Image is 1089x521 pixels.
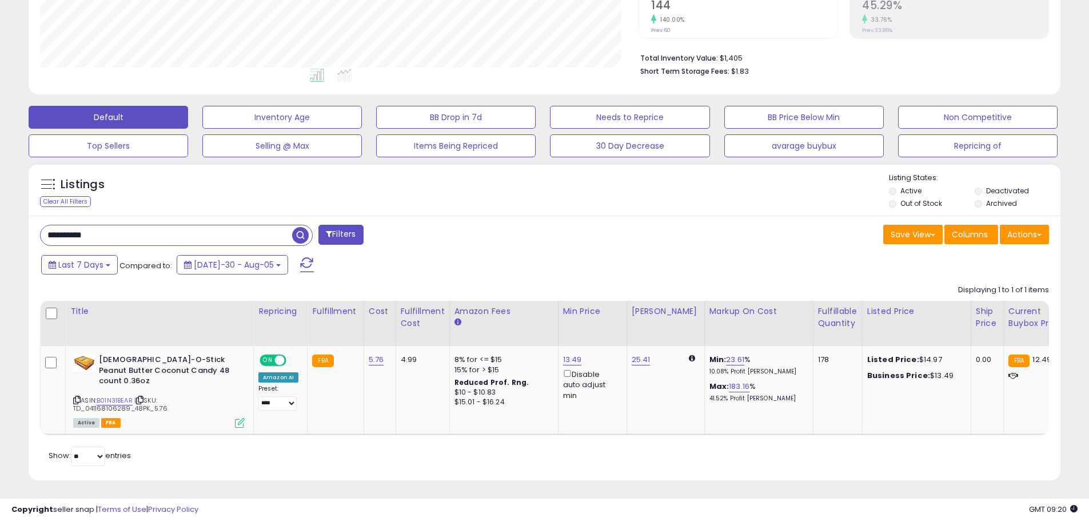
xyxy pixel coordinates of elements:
button: Items Being Repriced [376,134,536,157]
b: [DEMOGRAPHIC_DATA]-O-Stick Peanut Butter Coconut Candy 48 count 0.36oz [99,355,238,389]
small: FBA [1008,355,1030,367]
div: $10 - $10.83 [454,388,549,397]
a: 25.41 [632,354,651,365]
div: Amazon AI [258,372,298,383]
b: Total Inventory Value: [640,53,718,63]
button: BB Price Below Min [724,106,884,129]
li: $1,405 [640,50,1040,64]
div: Amazon Fees [454,305,553,317]
small: 33.76% [867,15,892,24]
div: Repricing [258,305,302,317]
div: Fulfillment Cost [401,305,445,329]
span: $1.83 [731,66,749,77]
span: FBA [101,418,121,428]
button: Inventory Age [202,106,362,129]
label: Deactivated [986,186,1029,196]
small: Prev: 33.86% [862,27,892,34]
button: Needs to Reprice [550,106,709,129]
div: % [709,355,804,376]
div: Current Buybox Price [1008,305,1067,329]
div: Disable auto adjust min [563,368,618,401]
a: Privacy Policy [148,504,198,515]
div: Min Price [563,305,622,317]
button: Default [29,106,188,129]
div: 4.99 [401,355,441,365]
label: Out of Stock [900,198,942,208]
a: Terms of Use [98,504,146,515]
button: Filters [318,225,363,245]
div: Listed Price [867,305,966,317]
div: [PERSON_NAME] [632,305,700,317]
a: B01N31BEAR [97,396,133,405]
span: OFF [285,356,303,365]
div: Fulfillable Quantity [818,305,857,329]
a: 23.61 [726,354,744,365]
img: 31KJMmYWHaL._SL40_.jpg [73,355,96,372]
th: The percentage added to the cost of goods (COGS) that forms the calculator for Min & Max prices. [704,301,813,346]
h5: Listings [61,177,105,193]
div: Displaying 1 to 1 of 1 items [958,285,1049,296]
div: % [709,381,804,403]
span: All listings currently available for purchase on Amazon [73,418,99,428]
b: Max: [709,381,729,392]
small: Amazon Fees. [454,317,461,328]
div: Title [70,305,249,317]
a: 183.16 [729,381,749,392]
div: Cost [369,305,391,317]
div: $15.01 - $16.24 [454,397,549,407]
div: Fulfillment [312,305,358,317]
p: 10.08% Profit [PERSON_NAME] [709,368,804,376]
button: Selling @ Max [202,134,362,157]
b: Short Term Storage Fees: [640,66,729,76]
button: Actions [1000,225,1049,244]
span: 12.49 [1032,354,1051,365]
small: FBA [312,355,333,367]
div: Preset: [258,385,298,411]
button: Last 7 Days [41,255,118,275]
span: Last 7 Days [58,259,103,271]
button: avarage buybux [724,134,884,157]
button: Top Sellers [29,134,188,157]
button: Non Competitive [898,106,1058,129]
div: Clear All Filters [40,196,91,207]
b: Min: [709,354,727,365]
button: [DATE]-30 - Aug-05 [177,255,288,275]
a: 5.76 [369,354,384,365]
small: Prev: 60 [651,27,671,34]
div: $14.97 [867,355,962,365]
label: Archived [986,198,1017,208]
div: 178 [818,355,853,365]
span: 2025-08-13 09:20 GMT [1029,504,1078,515]
strong: Copyright [11,504,53,515]
div: Ship Price [976,305,999,329]
b: Business Price: [867,370,930,381]
span: | SKU: TD_041168106289_48PK_5.76 [73,396,167,413]
a: 13.49 [563,354,582,365]
button: 30 Day Decrease [550,134,709,157]
p: 41.52% Profit [PERSON_NAME] [709,395,804,403]
button: Repricing of [898,134,1058,157]
div: 15% for > $15 [454,365,549,375]
span: Show: entries [49,450,131,461]
p: Listing States: [889,173,1060,184]
span: Columns [952,229,988,240]
small: 140.00% [656,15,685,24]
label: Active [900,186,922,196]
span: [DATE]-30 - Aug-05 [194,259,274,271]
span: Compared to: [119,260,172,271]
div: 0.00 [976,355,995,365]
span: ON [261,356,275,365]
button: Save View [883,225,943,244]
b: Listed Price: [867,354,919,365]
div: 8% for <= $15 [454,355,549,365]
button: Columns [944,225,998,244]
div: $13.49 [867,371,962,381]
button: BB Drop in 7d [376,106,536,129]
div: Markup on Cost [709,305,808,317]
div: ASIN: [73,355,245,427]
b: Reduced Prof. Rng. [454,377,529,387]
div: seller snap | | [11,504,198,515]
